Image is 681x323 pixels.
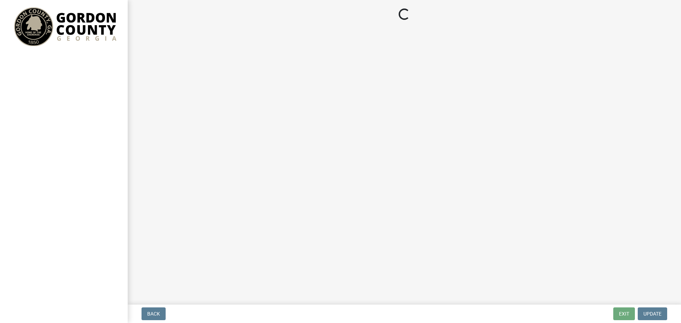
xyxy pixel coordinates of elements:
button: Back [142,307,166,320]
span: Back [147,311,160,317]
img: Gordon County, Georgia [14,7,116,46]
span: Update [643,311,661,317]
button: Update [638,307,667,320]
button: Exit [613,307,635,320]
